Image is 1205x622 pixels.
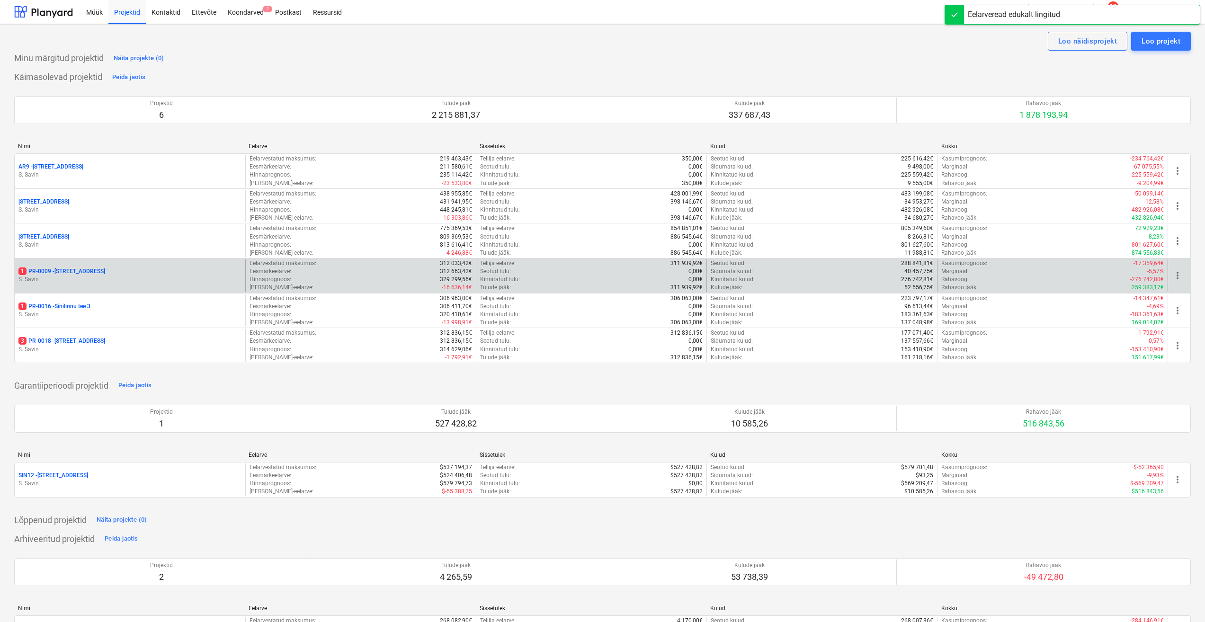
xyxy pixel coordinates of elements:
[941,233,969,241] p: Marginaal :
[480,233,511,241] p: Seotud tulu :
[901,329,933,337] p: 177 071,40€
[18,206,241,214] p: S. Savin
[908,163,933,171] p: 9 498,00€
[440,346,472,354] p: 314 629,06€
[904,284,933,292] p: 52 556,75€
[250,294,316,302] p: Eelarvestatud maksumus :
[941,259,987,267] p: Kasumiprognoos :
[1130,171,1164,179] p: -225 559,42€
[440,275,472,284] p: 329 299,56€
[941,319,978,327] p: Rahavoo jääk :
[440,198,472,206] p: 431 941,95€
[18,163,83,171] p: AR9 - [STREET_ADDRESS]
[688,267,703,275] p: 0,00€
[440,311,472,319] p: 320 410,61€
[710,452,933,458] div: Kulud
[901,311,933,319] p: 183 361,63€
[440,224,472,232] p: 775 369,53€
[440,233,472,241] p: 809 369,53€
[682,155,703,163] p: 350,00€
[118,380,152,391] div: Peida jaotis
[901,206,933,214] p: 482 926,08€
[480,267,511,275] p: Seotud tulu :
[480,337,511,345] p: Seotud tulu :
[941,241,969,249] p: Rahavoog :
[442,179,472,187] p: -23 533,80€
[480,206,520,214] p: Kinnitatud tulu :
[480,259,516,267] p: Tellija eelarve :
[1134,190,1164,198] p: -50 099,14€
[711,190,746,198] p: Seotud kulud :
[941,346,969,354] p: Rahavoog :
[250,155,316,163] p: Eelarvestatud maksumus :
[14,53,104,64] p: Minu märgitud projektid
[250,259,316,267] p: Eelarvestatud maksumus :
[901,294,933,302] p: 223 797,17€
[480,463,516,471] p: Tellija eelarve :
[432,99,480,107] p: Tulude jääk
[1172,305,1183,316] span: more_vert
[1172,270,1183,281] span: more_vert
[250,171,291,179] p: Hinnaprognoos :
[97,515,147,525] div: Näita projekte (0)
[18,337,241,353] div: 3PR-0018 -[STREET_ADDRESS]S. Savin
[18,143,241,150] div: Nimi
[480,329,516,337] p: Tellija eelarve :
[941,179,978,187] p: Rahavoo jääk :
[440,337,472,345] p: 312 836,15€
[941,171,969,179] p: Rahavoog :
[250,249,313,257] p: [PERSON_NAME]-eelarve :
[941,480,969,488] p: Rahavoog :
[711,241,755,249] p: Kinnitatud kulud :
[901,275,933,284] p: 276 742,81€
[480,249,511,257] p: Tulude jääk :
[1137,329,1164,337] p: -1 792,91€
[1172,474,1183,485] span: more_vert
[711,171,755,179] p: Kinnitatud kulud :
[941,190,987,198] p: Kasumiprognoos :
[941,471,969,480] p: Marginaal :
[250,267,291,275] p: Eesmärkeelarve :
[1130,311,1164,319] p: -183 361,63€
[1019,109,1068,121] p: 1 878 193,94
[18,337,27,345] span: 3
[250,241,291,249] p: Hinnaprognoos :
[110,70,148,85] button: Peida jaotis
[480,241,520,249] p: Kinnitatud tulu :
[711,302,753,311] p: Sidumata kulud :
[941,463,987,471] p: Kasumiprognoos :
[903,214,933,222] p: -34 680,27€
[901,346,933,354] p: 153 410,90€
[250,198,291,206] p: Eesmärkeelarve :
[150,109,173,121] p: 6
[250,471,291,480] p: Eesmärkeelarve :
[480,214,511,222] p: Tulude jääk :
[941,337,969,345] p: Marginaal :
[670,249,703,257] p: 886 545,64€
[14,71,102,83] p: Käimasolevad projektid
[941,267,969,275] p: Marginaal :
[904,302,933,311] p: 96 613,44€
[1023,408,1064,416] p: Rahavoo jääk
[250,206,291,214] p: Hinnaprognoos :
[1172,165,1183,177] span: more_vert
[18,302,27,310] span: 1
[908,179,933,187] p: 9 555,00€
[440,155,472,163] p: 219 463,43€
[941,155,987,163] p: Kasumiprognoos :
[480,452,703,458] div: Sissetulek
[688,480,703,488] p: $0,00
[249,452,472,458] div: Eelarve
[1172,200,1183,212] span: more_vert
[901,259,933,267] p: 288 841,81€
[688,311,703,319] p: 0,00€
[480,143,703,150] div: Sissetulek
[442,214,472,222] p: -16 303,86€
[711,463,746,471] p: Seotud kulud :
[1147,337,1164,345] p: -0,57%
[1137,179,1164,187] p: -9 204,99€
[18,471,88,480] p: SIN12 - [STREET_ADDRESS]
[729,109,770,121] p: 337 687,43
[908,233,933,241] p: 8 266,81€
[670,259,703,267] p: 311 939,92€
